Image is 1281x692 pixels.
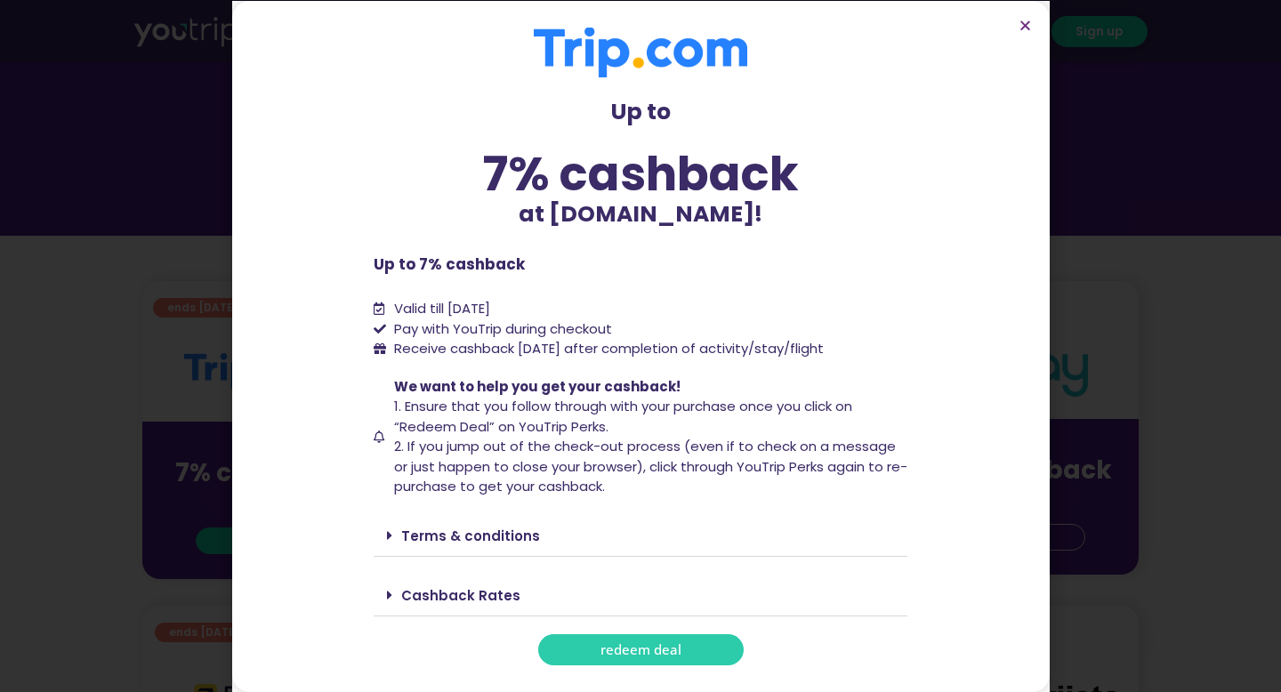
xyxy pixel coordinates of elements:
a: Terms & conditions [401,527,540,545]
b: Up to 7% cashback [374,253,525,275]
a: Close [1019,19,1032,32]
div: 7% cashback [374,150,907,197]
p: Up to [374,95,907,129]
p: at [DOMAIN_NAME]! [374,197,907,231]
a: redeem deal [538,634,744,665]
span: redeem deal [600,643,681,656]
div: Terms & conditions [374,515,907,557]
span: We want to help you get your cashback! [394,377,681,396]
span: Receive cashback [DATE] after completion of activity/stay/flight [394,339,824,358]
span: Pay with YouTrip during checkout [390,319,612,340]
span: Valid till [DATE] [394,299,490,318]
div: Cashback Rates [374,575,907,616]
span: 2. If you jump out of the check-out process (even if to check on a message or just happen to clos... [394,437,907,495]
a: Cashback Rates [401,586,520,605]
span: 1. Ensure that you follow through with your purchase once you click on “Redeem Deal” on YouTrip P... [394,397,852,436]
